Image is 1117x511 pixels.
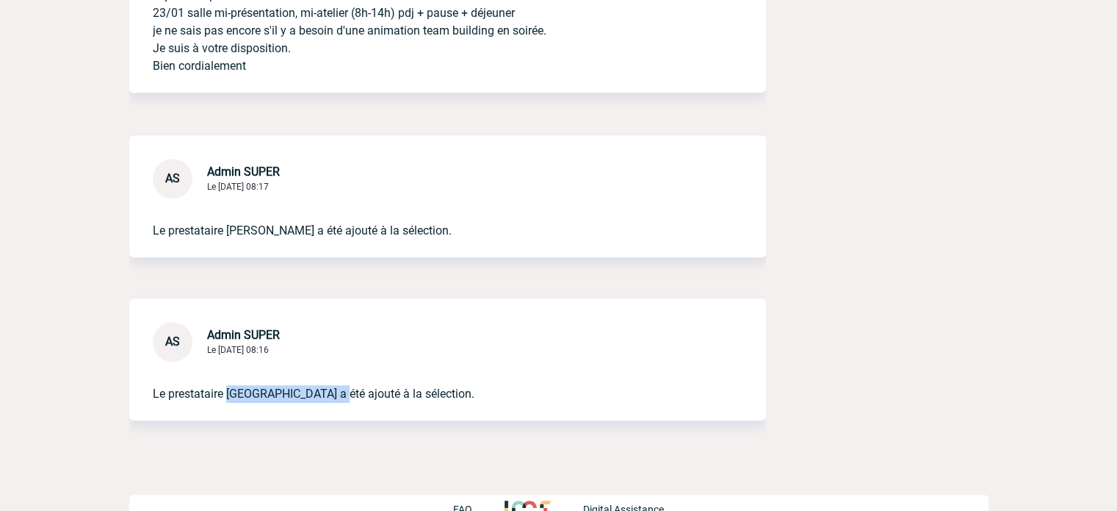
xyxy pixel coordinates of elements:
[207,182,269,192] span: Le [DATE] 08:17
[165,171,180,185] span: AS
[153,199,701,240] p: Le prestataire [PERSON_NAME] a été ajouté à la sélection.
[165,335,180,349] span: AS
[153,362,701,403] p: Le prestataire [GEOGRAPHIC_DATA] a été ajouté à la sélection.
[207,165,280,179] span: Admin SUPER
[207,328,280,342] span: Admin SUPER
[207,345,269,355] span: Le [DATE] 08:16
